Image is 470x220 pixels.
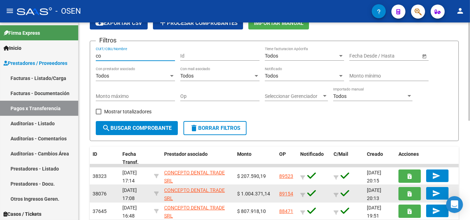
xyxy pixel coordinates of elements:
[265,93,322,99] span: Seleccionar Gerenciador
[265,53,278,59] span: Todos
[93,191,107,196] span: 38076
[248,16,309,29] button: Importar Manual
[254,20,303,26] span: Importar Manual
[331,147,364,170] datatable-header-cell: C/Mail
[446,196,463,213] div: Open Intercom Messenger
[4,29,40,37] span: Firma Express
[180,73,194,79] span: Todos
[164,170,225,184] span: CONCEPTO DENTAL TRADE SRL
[367,205,381,219] span: [DATE] 19:51
[55,4,81,19] span: - OSEN
[396,147,459,170] datatable-header-cell: Acciones
[349,53,375,59] input: Fecha inicio
[164,151,208,157] span: Prestador asociado
[96,35,120,45] h3: Filtros
[279,151,286,157] span: OP
[279,191,293,196] a: 89154
[237,208,266,214] span: $ 807.918,10
[279,208,293,214] a: 88471
[6,7,14,15] mat-icon: menu
[237,173,266,179] span: $ 207.590,19
[367,187,381,201] span: [DATE] 20:13
[456,7,464,15] mat-icon: person
[297,147,331,170] datatable-header-cell: Notificado
[334,151,348,157] span: C/Mail
[153,16,243,29] button: Procesar Comprobantes
[183,121,247,135] button: Borrar Filtros
[164,195,231,209] span: 30709017272
[96,73,109,79] span: Todos
[102,125,172,131] span: Buscar Comprobante
[93,173,107,179] span: 38323
[4,44,21,52] span: Inicio
[122,187,137,201] span: [DATE] 17:08
[432,189,441,198] mat-icon: send
[4,59,67,67] span: Prestadores / Proveedores
[300,151,324,157] span: Notificado
[367,151,383,157] span: Creado
[102,124,110,132] mat-icon: search
[159,19,167,27] mat-icon: add
[122,151,139,165] span: Fecha Transf.
[95,20,142,26] span: Exportar CSV
[265,73,278,79] span: Todos
[95,19,104,27] mat-icon: cloud_download
[432,172,441,180] mat-icon: send
[432,207,441,215] mat-icon: send
[367,170,381,184] span: [DATE] 20:15
[122,205,137,219] span: [DATE] 16:48
[104,107,152,116] span: Mostrar totalizadores
[90,16,148,29] button: Exportar CSV
[120,147,151,170] datatable-header-cell: Fecha Transf.
[164,205,225,219] span: CONCEPTO DENTAL TRADE SRL
[122,170,137,184] span: [DATE] 17:14
[93,151,97,157] span: ID
[279,173,293,179] a: 89523
[364,147,396,170] datatable-header-cell: Creado
[381,53,415,59] input: Fecha fin
[398,151,419,157] span: Acciones
[93,208,107,214] span: 37645
[164,178,231,192] span: 30709017272
[190,125,240,131] span: Borrar Filtros
[161,147,234,170] datatable-header-cell: Prestador asociado
[234,147,276,170] datatable-header-cell: Monto
[96,121,178,135] button: Buscar Comprobante
[190,124,198,132] mat-icon: delete
[90,147,120,170] datatable-header-cell: ID
[421,52,428,60] button: Open calendar
[159,20,237,26] span: Procesar Comprobantes
[237,151,251,157] span: Monto
[333,93,347,99] span: Todos
[164,187,225,201] span: CONCEPTO DENTAL TRADE SRL
[276,147,297,170] datatable-header-cell: OP
[237,191,270,196] span: $ 1.004.371,14
[4,210,41,218] span: Casos / Tickets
